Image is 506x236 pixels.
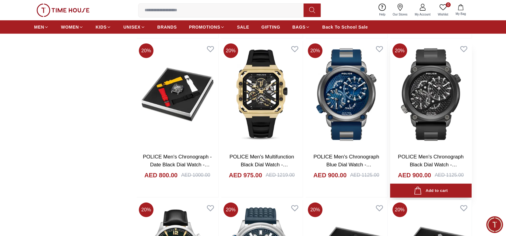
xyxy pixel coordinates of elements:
a: POLICE Men's Chronograph - Date Black Dial Watch - PEWGO0052402-SET [143,154,212,175]
div: Timehousecompany [8,53,114,76]
span: 20 % [392,43,407,58]
h4: AED 900.00 [313,171,346,179]
a: BAGS [292,22,310,33]
img: POLICE Men's Chronograph Blue Dial Watch - PEWGM0071803 [305,41,387,148]
img: POLICE Men's Multifunction Black Dial Watch - PEWGM0072003 [221,41,303,148]
span: Our Stores [390,12,410,17]
h4: AED 975.00 [229,171,262,179]
button: Add to cart [390,184,472,198]
a: 0Wishlist [434,2,452,18]
a: GIFTING [261,22,280,33]
span: UNISEX [123,24,140,30]
div: Find your dream watch—experts ready to assist! [8,79,114,92]
span: 20 % [139,203,153,217]
span: Help [377,12,388,17]
a: Help [375,2,389,18]
a: POLICE Men's Chronograph Black Dial Watch - PEWGM0071802 [398,154,464,175]
span: Back To School Sale [322,24,368,30]
span: Conversation [76,156,104,161]
span: 20 % [308,43,322,58]
div: Chat Widget [486,216,503,233]
a: KIDS [96,22,111,33]
img: POLICE Men's Chronograph Black Dial Watch - PEWGM0071802 [390,41,472,148]
span: 0 [446,2,451,7]
div: Home [2,142,59,163]
img: Company logo [8,8,20,20]
span: 20 % [223,43,238,58]
div: AED 1125.00 [350,172,379,179]
span: 20 % [139,43,153,58]
span: Wishlist [435,12,451,17]
span: My Bag [453,12,468,16]
span: GIFTING [261,24,280,30]
img: ... [37,4,90,17]
span: My Account [412,12,433,17]
a: POLICE Men's Chronograph Blue Dial Watch - PEWGM0071803 [313,154,379,175]
span: WOMEN [61,24,79,30]
span: KIDS [96,24,107,30]
span: SALE [237,24,249,30]
button: My Bag [452,3,469,17]
div: Chat with us now [8,100,114,124]
h4: AED 900.00 [398,171,431,179]
span: BRANDS [157,24,177,30]
div: AED 1125.00 [435,172,464,179]
div: AED 1000.00 [181,172,210,179]
a: Our Stores [389,2,411,18]
a: UNISEX [123,22,145,33]
a: POLICE Men's Multifunction Black Dial Watch - PEWGM0072003 [230,154,294,175]
span: 20 % [308,203,322,217]
span: MEN [34,24,44,30]
div: AED 1219.00 [266,172,295,179]
a: BRANDS [157,22,177,33]
span: 20 % [223,203,238,217]
a: MEN [34,22,49,33]
a: Back To School Sale [322,22,368,33]
a: WOMEN [61,22,83,33]
span: BAGS [292,24,305,30]
span: PROMOTIONS [189,24,220,30]
img: POLICE Men's Chronograph - Date Black Dial Watch - PEWGO0052402-SET [136,41,218,148]
span: Home [24,156,37,161]
div: Add to cart [414,187,448,195]
a: PROMOTIONS [189,22,225,33]
div: Conversation [60,142,120,163]
span: 20 % [392,203,407,217]
a: SALE [237,22,249,33]
h4: AED 800.00 [144,171,177,179]
span: Chat with us now [28,108,104,116]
